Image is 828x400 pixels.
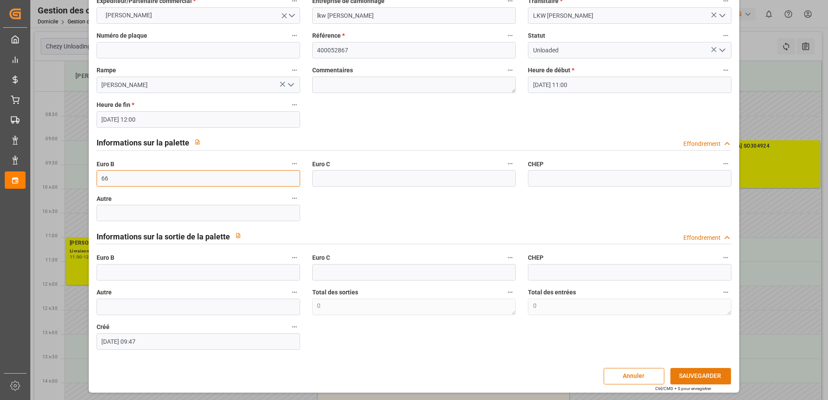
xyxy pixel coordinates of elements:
[715,44,728,57] button: Ouvrir le menu
[97,289,112,296] font: Autre
[312,67,353,74] font: Commentaires
[230,227,246,244] button: View description
[289,287,300,298] button: Autre
[97,323,110,330] font: Créé
[528,254,543,261] font: CHEP
[289,65,300,76] button: Rampe
[97,101,130,108] font: Heure de fin
[720,65,731,76] button: Heure de début *
[312,32,341,39] font: Référence
[97,333,300,350] input: JJ-MM-AAAA HH :MM
[289,193,300,204] button: Autre
[720,287,731,298] button: Total des entrées
[528,289,576,296] font: Total des entrées
[505,158,516,169] button: Euro C
[720,30,731,41] button: Statut
[720,252,731,263] button: CHEP
[312,161,330,168] font: Euro C
[683,139,721,148] div: Effondrement
[528,42,731,58] input: Type à rechercher/sélectionner
[720,158,731,169] button: CHEP
[289,30,300,41] button: Numéro de plaque
[670,368,731,384] button: SAUVEGARDER
[505,252,516,263] button: Euro C
[528,67,570,74] font: Heure de début
[97,195,112,202] font: Autre
[97,67,116,74] font: Rampe
[97,32,147,39] font: Numéro de plaque
[97,137,189,148] h2: Informations sur la palette
[312,299,516,315] textarea: 0
[289,158,300,169] button: Euro B
[683,233,721,242] div: Effondrement
[312,254,330,261] font: Euro C
[528,32,545,39] font: Statut
[284,78,297,92] button: Ouvrir le menu
[189,134,206,150] button: View description
[97,77,300,93] input: Type à rechercher/sélectionner
[715,9,728,23] button: Ouvrir le menu
[312,289,358,296] font: Total des sorties
[289,99,300,110] button: Heure de fin *
[97,231,230,242] h2: Informations sur la sortie de la palette
[528,77,731,93] input: JJ-MM-AAAA HH :MM
[97,7,300,24] button: Ouvrir le menu
[289,252,300,263] button: Euro B
[97,254,114,261] font: Euro B
[505,30,516,41] button: Référence *
[101,11,156,20] span: [PERSON_NAME]
[97,161,114,168] font: Euro B
[528,299,731,315] textarea: 0
[528,161,543,168] font: CHEP
[655,385,711,392] div: Ctrl/CMD + S pour enregistrer
[97,111,300,128] input: JJ-MM-AAAA HH :MM
[289,321,300,332] button: Créé
[604,368,664,384] button: Annuler
[505,65,516,76] button: Commentaires
[505,287,516,298] button: Total des sorties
